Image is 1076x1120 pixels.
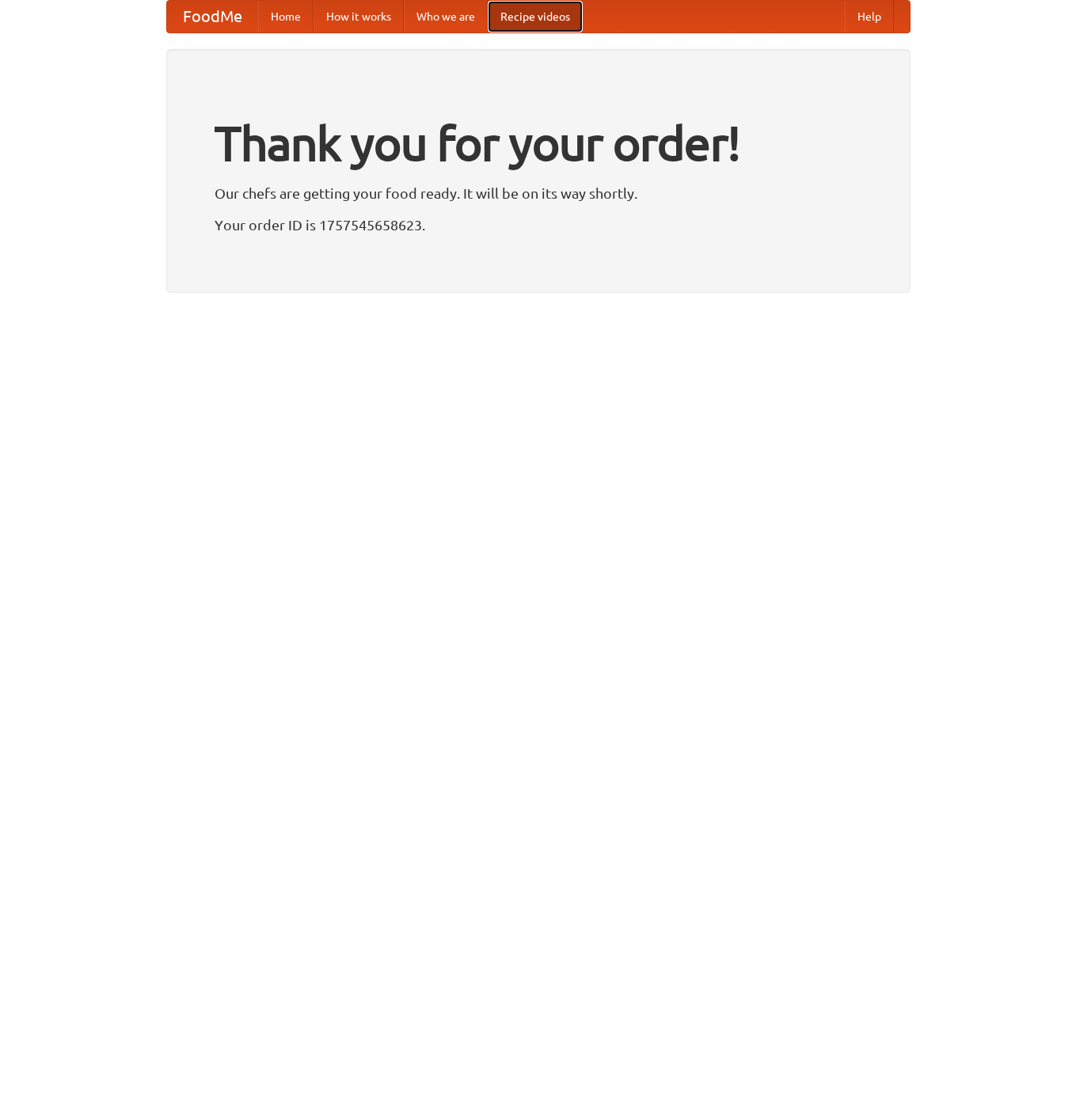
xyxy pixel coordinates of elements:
[215,213,862,237] p: Your order ID is 1757545658623.
[404,1,488,32] a: Who we are
[845,1,894,32] a: Help
[215,105,862,181] h1: Thank you for your order!
[167,1,258,32] a: FoodMe
[258,1,314,32] a: Home
[314,1,404,32] a: How it works
[215,181,862,205] p: Our chefs are getting your food ready. It will be on its way shortly.
[488,1,583,32] a: Recipe videos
